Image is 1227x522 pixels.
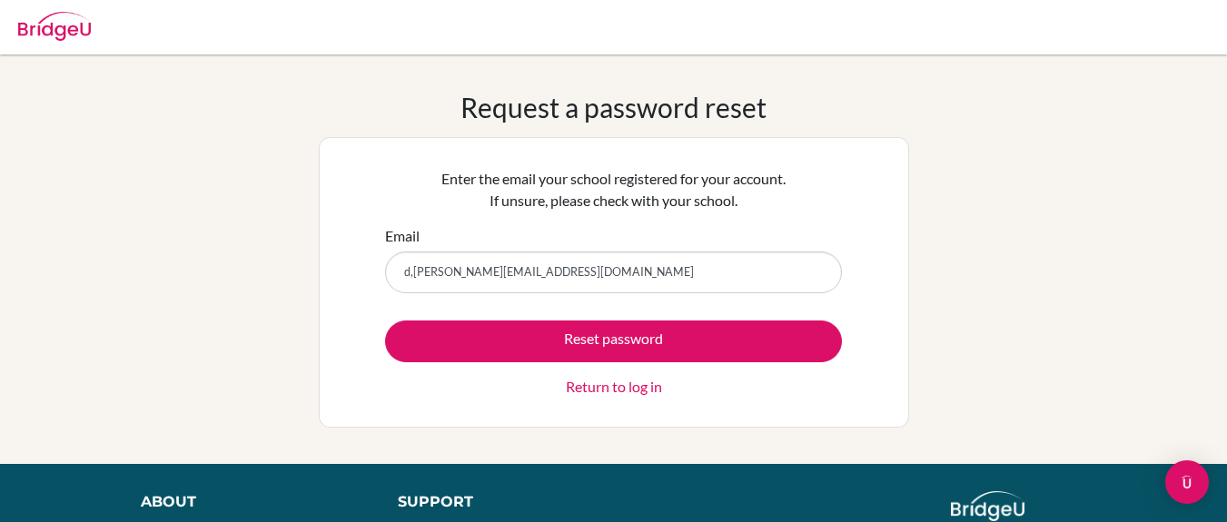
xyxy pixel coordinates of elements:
h1: Request a password reset [460,91,767,123]
p: Enter the email your school registered for your account. If unsure, please check with your school. [385,168,842,212]
button: Reset password [385,320,842,362]
div: Open Intercom Messenger [1165,460,1209,504]
div: Support [398,491,596,513]
img: logo_white@2x-f4f0deed5e89b7ecb1c2cc34c3e3d731f90f0f143d5ea2071677605dd97b5244.png [951,491,1024,521]
a: Return to log in [566,376,662,398]
div: About [141,491,357,513]
label: Email [385,225,420,247]
img: Bridge-U [18,12,91,41]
